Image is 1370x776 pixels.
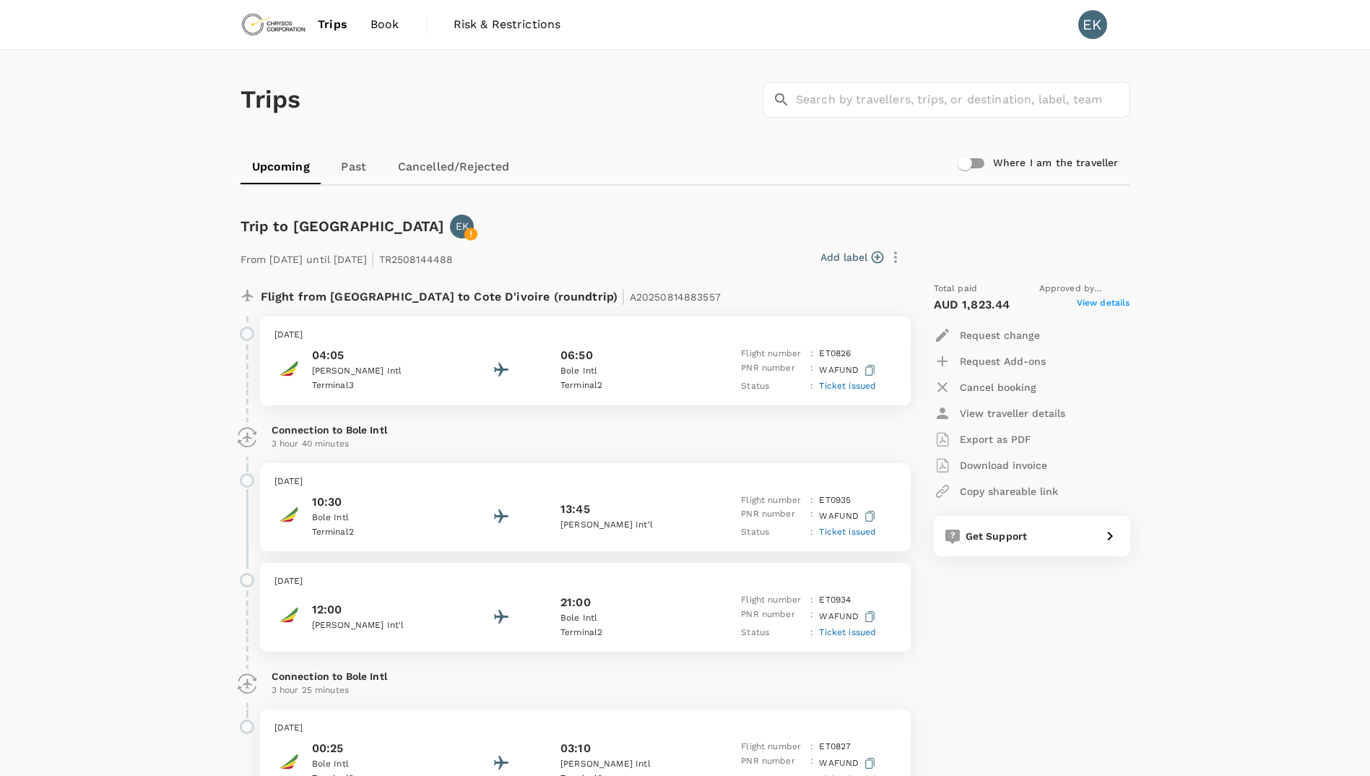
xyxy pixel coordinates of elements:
p: Bole Intl [560,611,690,626]
p: : [810,593,813,608]
p: ET 0827 [819,740,851,754]
div: EK [1078,10,1107,39]
span: View details [1077,296,1130,314]
p: Bole Intl [560,364,690,379]
img: Ethiopian Airlines [274,500,303,529]
p: Connection to Bole Intl [272,423,899,437]
p: [DATE] [274,574,896,589]
p: Copy shareable link [960,484,1058,499]
p: Download invoice [960,458,1047,473]
p: ET 0826 [819,347,851,361]
p: Terminal 2 [560,379,690,393]
img: Chrysos Corporation [240,9,307,40]
p: Request change [960,328,1040,342]
img: Ethiopian Airlines [274,600,303,629]
p: Terminal 2 [560,626,690,640]
img: Ethiopian Airlines [274,747,303,776]
p: Flight number [741,493,805,508]
p: [PERSON_NAME] Intl [312,364,442,379]
p: [DATE] [274,721,896,736]
p: : [810,754,813,772]
p: [DATE] [274,475,896,489]
p: Status [741,379,805,394]
span: Total paid [934,282,978,296]
p: Flight number [741,347,805,361]
p: : [810,608,813,626]
h6: Where I am the traveller [993,155,1119,171]
p: WAFUND [819,608,878,626]
p: ET 0935 [819,493,851,508]
a: Past [321,150,386,184]
p: : [810,379,813,394]
p: PNR number [741,361,805,379]
p: : [810,507,813,525]
span: Book [370,16,399,33]
p: WAFUND [819,754,878,772]
img: Ethiopian Airlines [274,354,303,383]
p: Export as PDF [960,432,1031,447]
p: PNR number [741,608,805,626]
p: [PERSON_NAME] Int'l [312,618,442,633]
p: Flight number [741,740,805,754]
a: Upcoming [240,150,321,184]
p: 3 hour 40 minutes [272,437,899,452]
p: Connection to Bole Intl [272,669,899,684]
button: Copy shareable link [934,478,1058,504]
p: 06:50 [560,347,593,364]
span: Risk & Restrictions [454,16,561,33]
p: Request Add-ons [960,354,1046,368]
p: AUD 1,823.44 [934,296,1010,314]
p: WAFUND [819,361,878,379]
p: Terminal 3 [312,379,442,393]
p: Status [741,525,805,540]
p: 00:25 [312,740,442,757]
p: Bole Intl [312,511,442,525]
button: Download invoice [934,452,1047,478]
p: EK [456,219,469,233]
p: ET 0934 [819,593,851,608]
p: 13:45 [560,501,590,518]
p: [DATE] [274,328,896,342]
p: : [810,493,813,508]
p: 12:00 [312,601,442,618]
p: Flight from [GEOGRAPHIC_DATA] to Cote D'ivoire (roundtrip) [261,282,721,308]
p: PNR number [741,754,805,772]
p: 03:10 [560,740,591,757]
span: Approved by [1039,282,1130,296]
span: Get Support [966,530,1028,542]
span: Ticket issued [819,527,876,537]
p: : [810,740,813,754]
p: : [810,347,813,361]
p: PNR number [741,507,805,525]
button: Export as PDF [934,426,1031,452]
span: | [370,249,375,269]
p: [PERSON_NAME] Intl [560,757,690,772]
p: 10:30 [312,493,442,511]
a: Cancelled/Rejected [386,150,521,184]
p: View traveller details [960,406,1065,421]
p: From [DATE] until [DATE] TR2508144488 [240,244,454,270]
h1: Trips [240,50,301,150]
p: : [810,361,813,379]
p: Bole Intl [312,757,442,772]
p: 21:00 [560,594,591,611]
p: : [810,525,813,540]
button: Cancel booking [934,374,1036,400]
p: Status [741,626,805,640]
button: Add label [820,250,883,264]
input: Search by travellers, trips, or destination, label, team [796,82,1130,118]
span: Ticket issued [819,627,876,637]
span: Ticket issued [819,381,876,391]
button: Request Add-ons [934,348,1046,374]
p: 3 hour 25 minutes [272,684,899,698]
p: Cancel booking [960,380,1036,395]
p: 04:05 [312,347,442,364]
span: | [621,286,625,306]
p: WAFUND [819,507,878,525]
button: Request change [934,322,1040,348]
button: View traveller details [934,400,1065,426]
span: Trips [318,16,347,33]
p: Flight number [741,593,805,608]
p: [PERSON_NAME] Int'l [560,518,690,533]
p: Terminal 2 [312,525,442,540]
